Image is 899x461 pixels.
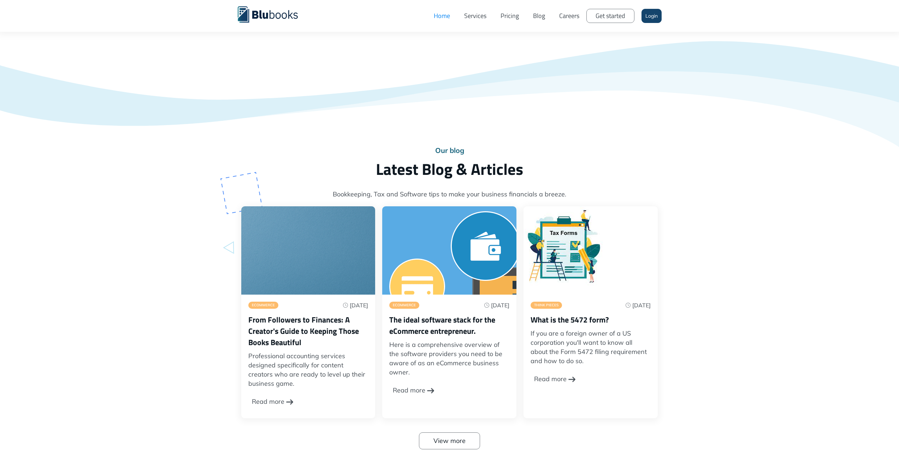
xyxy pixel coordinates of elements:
div: eCommerce [393,303,416,307]
a: Think Pieces [531,302,562,309]
a: Careers [552,5,586,26]
h3: The ideal software stack for the eCommerce entrepreneur. [389,314,509,337]
div: Read more [393,380,425,400]
a: Get started [586,9,634,23]
a: View more [419,432,480,449]
p: If you are a foreign owner of a US corporation you'll want to know all about the Form 5472 filing... [531,329,651,366]
a: eCommerce [389,302,419,309]
h3: What is the 5472 form? [531,314,651,325]
p: Professional accounting services designed specifically for content creators who are ready to leve... [248,351,368,388]
a: Read more [531,369,575,389]
h3: From Followers to Finances: A Creator's Guide to Keeping Those Books Beautiful [248,314,368,348]
h2: Latest Blog & Articles [238,159,662,179]
div: [DATE] [491,302,509,308]
a: Blog [526,5,552,26]
div: Our blog [238,147,662,154]
a: home [238,5,308,23]
div: [DATE] [632,302,651,308]
div: eCommerce [252,303,275,307]
a: Login [641,9,662,23]
a: eCommerce [248,302,278,309]
a: Home [427,5,457,26]
div: Think Pieces [534,303,558,307]
a: Read more [248,392,293,411]
div: Read more [534,369,567,389]
a: Pricing [493,5,526,26]
p: Here is a comprehensive overview of the software providers you need to be aware of as an eCommerc... [389,340,509,377]
a: Read more [389,380,434,400]
span: Bookkeeping, Tax and Software tips to make your business financials a breeze. [238,189,662,199]
div: [DATE] [350,302,368,308]
div: Read more [252,392,284,411]
a: Services [457,5,493,26]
